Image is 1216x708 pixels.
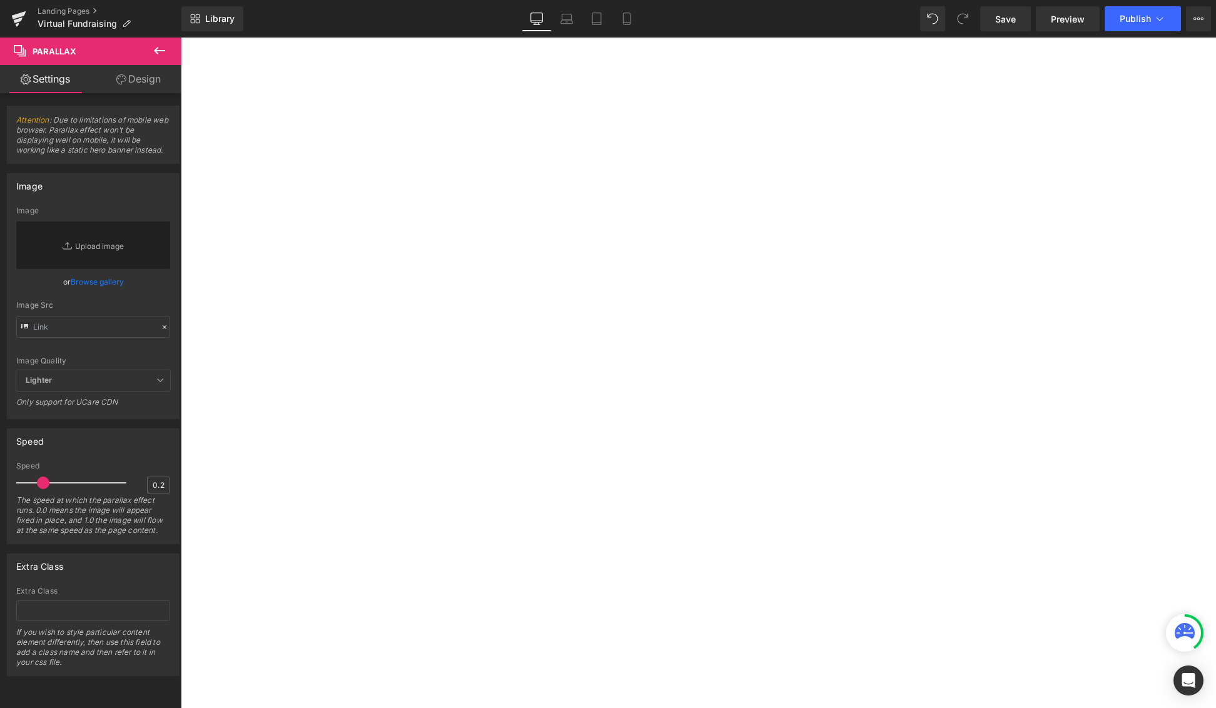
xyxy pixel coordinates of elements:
div: Extra Class [16,587,170,595]
div: Image Src [16,301,170,310]
a: Laptop [552,6,582,31]
span: Preview [1051,13,1085,26]
a: Preview [1036,6,1100,31]
a: New Library [181,6,243,31]
a: Desktop [522,6,552,31]
button: More [1186,6,1211,31]
div: Speed [16,429,44,447]
div: Open Intercom Messenger [1173,665,1203,695]
div: Image [16,174,43,191]
div: Only support for UCare CDN [16,397,170,415]
div: Speed [16,462,170,470]
span: Parallax [33,46,76,56]
span: Library [205,13,235,24]
span: Publish [1120,14,1151,24]
div: If you wish to style particular content element differently, then use this field to add a class n... [16,627,170,675]
div: Image Quality [16,357,170,365]
a: Design [93,65,184,93]
div: Image [16,206,170,215]
a: Landing Pages [38,6,181,16]
button: Undo [920,6,945,31]
button: Publish [1105,6,1181,31]
a: Tablet [582,6,612,31]
span: Virtual Fundraising [38,19,117,29]
div: The speed at which the parallax effect runs. 0.0 means the image will appear fixed in place, and ... [16,495,170,544]
span: : Due to limitations of mobile web browser. Parallax effect won't be displaying well on mobile, i... [16,115,170,163]
div: or [16,275,170,288]
div: Extra Class [16,554,63,572]
a: Mobile [612,6,642,31]
a: Attention [16,115,49,124]
a: Browse gallery [71,271,124,293]
button: Redo [950,6,975,31]
span: Save [995,13,1016,26]
b: Lighter [26,375,52,385]
input: Link [16,316,170,338]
